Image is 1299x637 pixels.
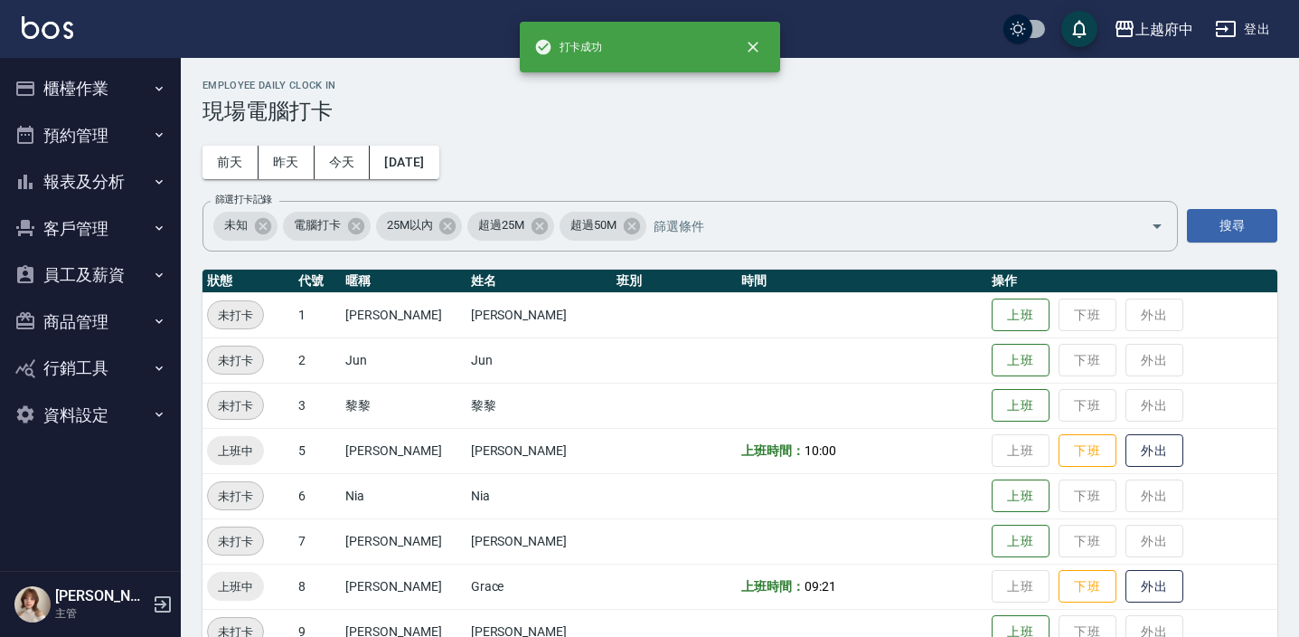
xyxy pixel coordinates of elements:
span: 未知 [213,216,259,234]
span: 超過25M [467,216,535,234]
td: 8 [294,564,341,609]
th: 姓名 [466,270,612,293]
td: Jun [341,338,466,383]
div: 超過50M [560,212,646,241]
td: 3 [294,383,341,428]
button: 櫃檯作業 [7,65,174,112]
h3: 現場電腦打卡 [202,99,1277,124]
td: [PERSON_NAME] [341,428,466,473]
h5: [PERSON_NAME] [55,587,147,605]
b: 上班時間： [741,579,805,594]
td: [PERSON_NAME] [341,564,466,609]
td: Nia [341,473,466,518]
button: close [733,27,773,67]
th: 班別 [612,270,737,293]
span: 上班中 [207,577,264,596]
button: 下班 [1059,570,1116,604]
div: 未知 [213,212,278,241]
div: 電腦打卡 [283,212,371,241]
button: 下班 [1059,434,1116,468]
td: [PERSON_NAME] [466,292,612,338]
th: 時間 [737,270,987,293]
button: 外出 [1125,570,1183,604]
img: Logo [22,16,73,39]
p: 主管 [55,605,147,622]
span: 打卡成功 [534,38,603,56]
button: [DATE] [370,146,438,179]
td: 黎黎 [341,383,466,428]
button: 報表及分析 [7,158,174,205]
button: 預約管理 [7,112,174,159]
h2: Employee Daily Clock In [202,80,1277,91]
button: 資料設定 [7,392,174,439]
td: 5 [294,428,341,473]
td: [PERSON_NAME] [341,518,466,564]
th: 代號 [294,270,341,293]
span: 未打卡 [208,532,263,551]
span: 未打卡 [208,396,263,415]
img: Person [14,586,51,623]
th: 暱稱 [341,270,466,293]
td: [PERSON_NAME] [466,428,612,473]
button: Open [1143,212,1172,241]
td: [PERSON_NAME] [466,518,612,564]
span: 09:21 [805,579,836,594]
span: 未打卡 [208,487,263,506]
button: 員工及薪資 [7,252,174,299]
b: 上班時間： [741,443,805,458]
button: 上班 [992,389,1050,423]
button: 上班 [992,525,1050,558]
button: 上越府中 [1106,11,1200,48]
label: 篩選打卡記錄 [215,193,272,206]
span: 未打卡 [208,351,263,370]
td: 6 [294,473,341,518]
span: 25M以內 [376,216,444,234]
div: 上越府中 [1135,18,1193,41]
td: 7 [294,518,341,564]
span: 上班中 [207,442,264,461]
button: 上班 [992,344,1050,377]
button: 前天 [202,146,259,179]
div: 超過25M [467,212,554,241]
button: 客戶管理 [7,205,174,252]
td: Nia [466,473,612,518]
th: 狀態 [202,270,294,293]
div: 25M以內 [376,212,463,241]
td: 黎黎 [466,383,612,428]
td: Jun [466,338,612,383]
span: 電腦打卡 [283,216,352,234]
span: 未打卡 [208,306,263,325]
td: [PERSON_NAME] [341,292,466,338]
span: 10:00 [805,443,836,458]
button: 登出 [1208,13,1277,46]
button: 行銷工具 [7,345,174,392]
button: 昨天 [259,146,315,179]
td: 2 [294,338,341,383]
input: 篩選條件 [649,210,1119,242]
th: 操作 [987,270,1277,293]
button: 上班 [992,480,1050,513]
td: Grace [466,564,612,609]
span: 超過50M [560,216,627,234]
button: 今天 [315,146,371,179]
button: save [1061,11,1097,47]
button: 商品管理 [7,299,174,346]
button: 外出 [1125,434,1183,468]
td: 1 [294,292,341,338]
button: 搜尋 [1187,209,1277,242]
button: 上班 [992,299,1050,332]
